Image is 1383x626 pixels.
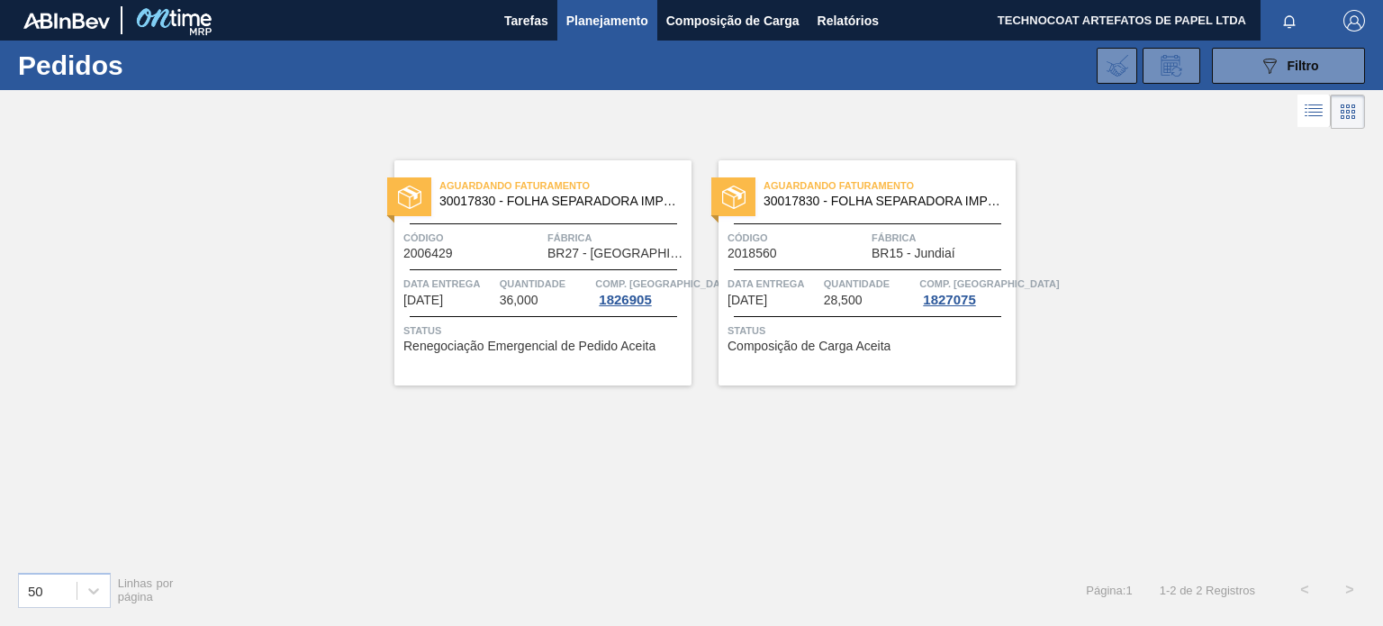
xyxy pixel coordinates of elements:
a: Comp. [GEOGRAPHIC_DATA]1827075 [919,275,1011,307]
span: Comp. Carga [595,275,735,293]
div: Importar Negociações dos Pedidos [1097,48,1137,84]
font: Relatórios [818,14,879,28]
span: 36,000 [500,294,538,307]
font: Filtro [1288,59,1319,73]
span: Status [403,322,687,340]
div: Solicitação de Revisão de Pedidos [1143,48,1200,84]
span: BR15 - Jundiaí [872,247,955,260]
font: Tarefas [504,14,548,28]
span: Linhas por página [118,576,174,603]
span: 25/09/2025 [403,294,443,307]
div: 1826905 [595,293,655,307]
img: status [722,186,746,209]
span: Status [728,322,1011,340]
span: Renegociação Emergencial de Pedido Aceita [403,340,655,353]
img: Sair [1343,10,1365,32]
span: Fábrica [547,229,687,247]
a: Comp. [GEOGRAPHIC_DATA]1826905 [595,275,687,307]
span: Data entrega [403,275,495,293]
span: Código [728,229,867,247]
div: 50 [28,583,43,598]
div: Visão em Cards [1331,95,1365,129]
a: statusAguardando Faturamento30017830 - FOLHA SEPARADORA IMPERMEAVELCódigo2018560FábricaBR15 - Jun... [691,160,1016,386]
div: Visão em Lista [1297,95,1331,129]
button: Filtro [1212,48,1365,84]
span: 07/10/2025 [728,294,767,307]
img: TNhmsLtSVTkK8tSr43FrP2fwEKptu5GPRR3wAAAABJRU5ErkJggg== [23,13,110,29]
font: Pedidos [18,50,123,80]
img: status [398,186,421,209]
span: 30017830 - FOLHA SEPARADORA IMPERMEAVEL [764,195,1001,208]
span: 2018560 [728,247,777,260]
button: < [1282,567,1327,612]
span: Página : 1 [1086,584,1132,597]
button: > [1327,567,1372,612]
span: Quantidade [500,275,592,293]
font: Composição de Carga [666,14,800,28]
span: BR27 - Nova Minas [547,247,687,260]
font: TECHNOCOAT ARTEFATOS DE PAPEL LTDA [998,14,1246,27]
span: 2006429 [403,247,453,260]
span: 1 - 2 de 2 Registros [1160,584,1255,597]
span: Código [403,229,543,247]
span: Composição de Carga Aceita [728,340,890,353]
div: 1827075 [919,293,979,307]
span: Aguardando Faturamento [764,177,1016,195]
span: Aguardando Faturamento [439,177,691,195]
span: Quantidade [824,275,916,293]
span: 28,500 [824,294,863,307]
font: Planejamento [566,14,648,28]
span: Fábrica [872,229,1011,247]
span: Comp. Carga [919,275,1059,293]
span: Data entrega [728,275,819,293]
button: Notificações [1261,8,1318,33]
a: statusAguardando Faturamento30017830 - FOLHA SEPARADORA IMPERMEAVELCódigo2006429FábricaBR27 - [GE... [367,160,691,386]
span: 30017830 - FOLHA SEPARADORA IMPERMEAVEL [439,195,677,208]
